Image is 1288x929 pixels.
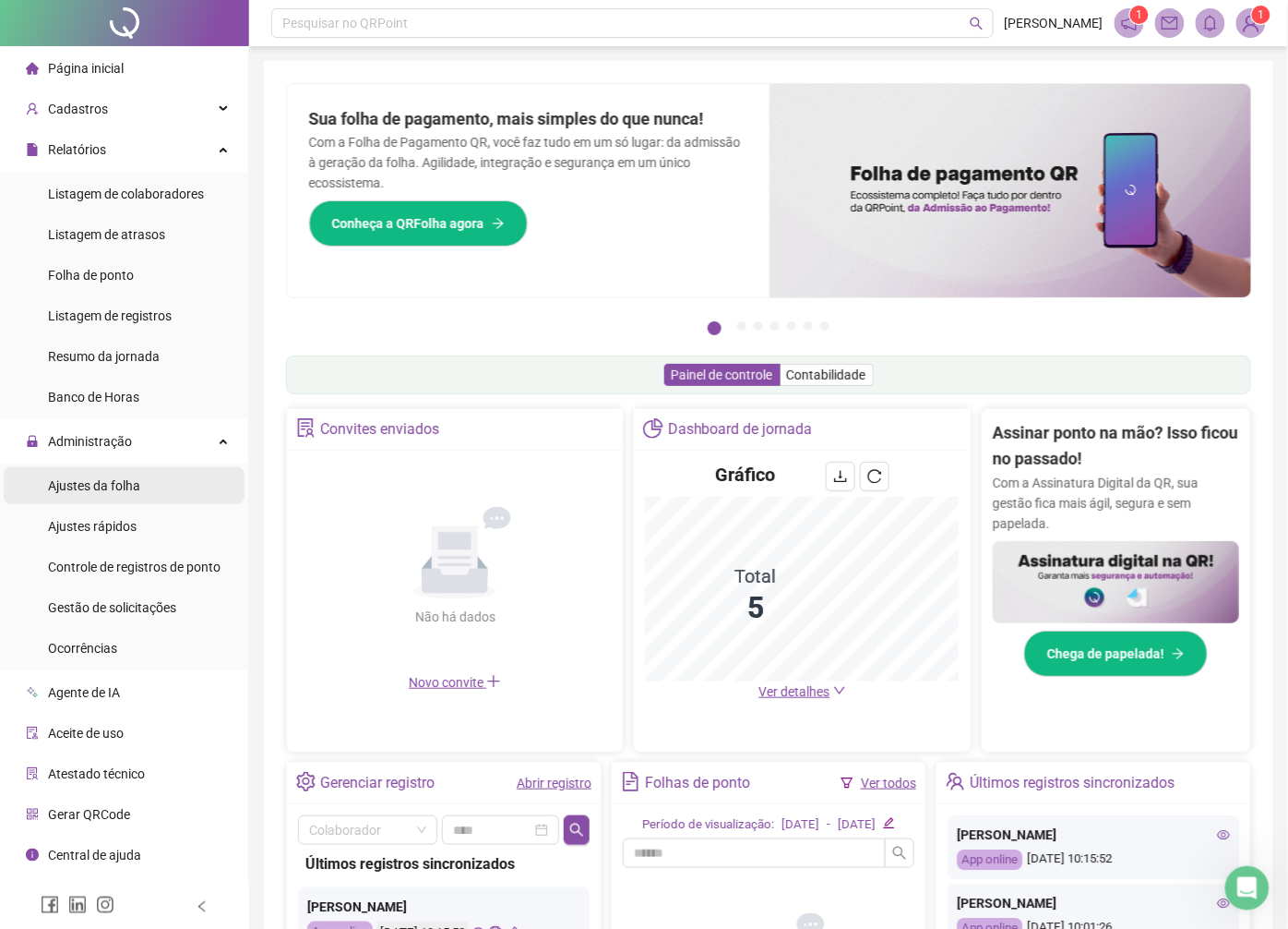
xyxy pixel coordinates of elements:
[409,675,501,690] span: Novo convite
[770,321,780,331] button: 4
[307,897,580,917] div: [PERSON_NAME]
[309,200,528,247] button: Conheça a QRFolha agora
[759,684,846,699] a: Ver detalhes down
[957,850,1022,871] div: App online
[993,473,1239,534] p: Com a Assinatura Digital da QR, sua gestão fica mais ágil, segura e sem papelada.
[569,823,584,838] span: search
[320,414,439,445] div: Convites enviados
[26,808,39,821] span: qrcode
[1137,8,1143,21] span: 1
[320,767,435,799] div: Gerenciar registro
[1225,866,1270,911] iframe: Intercom live chat
[196,900,209,913] span: left
[26,435,39,448] span: lock
[26,143,39,156] span: file
[48,848,141,863] span: Central de ajuda
[787,321,796,331] button: 5
[1217,897,1230,910] span: eye
[48,519,137,534] span: Ajustes rápidos
[48,478,140,493] span: Ajustes da folha
[1024,631,1208,677] button: Chega de papelada!
[1162,15,1178,31] span: mail
[861,776,916,790] a: Ver todos
[754,321,763,331] button: 3
[48,390,139,404] span: Banco de Horas
[957,850,1230,871] div: [DATE] 10:15:52
[804,321,813,331] button: 6
[1202,15,1219,31] span: bell
[833,469,848,484] span: download
[26,62,39,75] span: home
[68,896,87,914] span: linkedin
[1258,8,1265,21] span: 1
[492,217,505,230] span: arrow-right
[643,418,662,438] span: pie-chart
[946,772,965,791] span: team
[48,641,117,656] span: Ocorrências
[48,227,165,242] span: Listagem de atrasos
[668,414,813,445] div: Dashboard de jornada
[486,674,501,689] span: plus
[1130,6,1149,24] sup: 1
[827,815,830,835] div: -
[781,815,819,835] div: [DATE]
[26,849,39,862] span: info-circle
[1047,644,1164,664] span: Chega de papelada!
[841,777,853,790] span: filter
[48,600,176,615] span: Gestão de solicitações
[1252,6,1270,24] sup: Atualize o seu contato no menu Meus Dados
[96,896,114,914] span: instagram
[993,420,1239,473] h2: Assinar ponto na mão? Isso ficou no passado!
[296,772,316,791] span: setting
[48,560,221,574] span: Controle de registros de ponto
[838,815,876,835] div: [DATE]
[833,684,846,697] span: down
[48,61,124,76] span: Página inicial
[892,846,907,861] span: search
[883,817,895,829] span: edit
[26,103,39,115] span: user-add
[332,213,484,234] span: Conheça a QRFolha agora
[305,852,582,875] div: Últimos registros sincronizados
[26,727,39,740] span: audit
[370,607,540,627] div: Não há dados
[48,685,120,700] span: Agente de IA
[957,893,1230,913] div: [PERSON_NAME]
[621,772,640,791] span: file-text
[759,684,830,699] span: Ver detalhes
[1237,9,1265,37] img: 80433
[309,106,747,132] h2: Sua folha de pagamento, mais simples do que nunca!
[309,132,747,193] p: Com a Folha de Pagamento QR, você faz tudo em um só lugar: da admissão à geração da folha. Agilid...
[41,896,59,914] span: facebook
[737,321,746,331] button: 2
[48,268,134,283] span: Folha de ponto
[993,541,1239,623] img: banner%2F02c71560-61a6-44d4-94b9-c8ab97240462.png
[48,102,108,116] span: Cadastros
[957,825,1230,845] div: [PERSON_NAME]
[48,187,204,201] span: Listagem de colaboradores
[970,17,984,30] span: search
[645,767,750,799] div: Folhas de ponto
[672,368,773,382] span: Painel de controle
[715,462,775,488] h4: Gráfico
[296,418,316,438] span: solution
[1217,828,1230,841] span: eye
[642,815,774,835] div: Período de visualização:
[867,469,882,484] span: reload
[48,766,145,781] span: Atestado técnico
[48,308,172,323] span: Listagem de registros
[48,726,124,741] span: Aceite de uso
[1005,13,1103,33] span: [PERSON_NAME]
[48,142,106,157] span: Relatórios
[820,321,829,331] button: 7
[48,349,160,364] span: Resumo da jornada
[1172,647,1185,660] span: arrow-right
[787,368,866,382] span: Contabilidade
[708,321,722,335] button: 1
[48,434,132,449] span: Administração
[26,767,39,780] span: solution
[970,767,1175,799] div: Últimos registros sincronizados
[48,807,130,822] span: Gerar QRCode
[1121,15,1138,31] span: notification
[769,84,1252,297] img: banner%2F8d14a306-6205-4263-8e5b-06e9a85ad873.png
